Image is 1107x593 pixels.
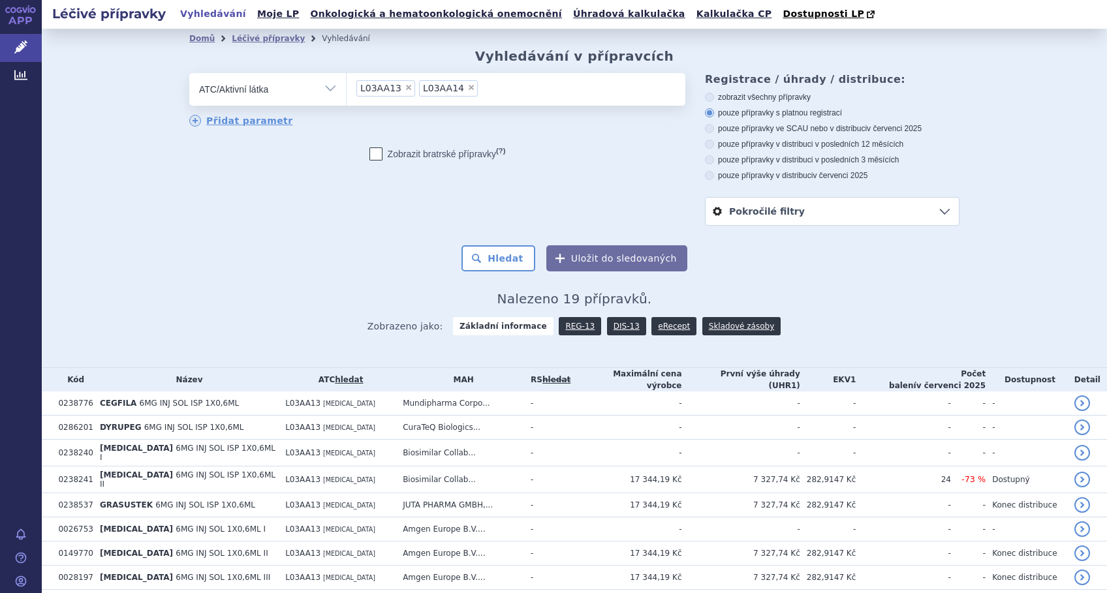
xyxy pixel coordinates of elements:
[856,368,986,391] th: Počet balení
[1074,521,1090,537] a: detail
[546,245,687,271] button: Uložit do sledovaných
[800,566,856,590] td: 282,9147 Kč
[856,517,951,541] td: -
[52,517,93,541] td: 0026753
[705,155,959,165] label: pouze přípravky v distribuci v posledních 3 měsících
[144,423,244,432] span: 6MG INJ SOL ISP 1X0,6ML
[524,541,570,566] td: -
[405,84,413,91] span: ×
[570,493,681,517] td: 17 344,19 Kč
[524,517,570,541] td: -
[813,171,867,180] span: v červenci 2025
[189,115,293,127] a: Přidat parametr
[369,147,506,160] label: Zobrazit bratrské přípravky
[682,517,800,541] td: -
[419,80,478,97] li: L03AA14
[559,317,601,335] a: REG-13
[951,517,986,541] td: -
[93,368,279,391] th: Název
[396,493,524,517] td: JUTA PHARMA GMBH,...
[1074,497,1090,513] a: detail
[705,73,959,85] h3: Registrace / úhrady / distribuce:
[916,381,986,390] span: v červenci 2025
[285,475,320,484] span: L03AA13
[986,493,1068,517] td: Konec distribuce
[52,541,93,566] td: 0149770
[524,440,570,466] td: -
[396,566,524,590] td: Amgen Europe B.V....
[800,517,856,541] td: -
[453,317,553,335] strong: Základní informace
[570,541,681,566] td: 17 344,19 Kč
[1074,570,1090,585] a: detail
[986,391,1068,416] td: -
[52,440,93,466] td: 0238240
[285,525,320,534] span: L03AA13
[52,493,93,517] td: 0238537
[856,416,951,440] td: -
[705,139,959,149] label: pouze přípravky v distribuci v posledních 12 měsících
[285,399,320,408] span: L03AA13
[100,549,173,558] span: [MEDICAL_DATA]
[176,525,266,534] span: 6MG INJ SOL 1X0,6ML I
[52,391,93,416] td: 0238776
[323,424,375,431] span: [MEDICAL_DATA]
[396,466,524,493] td: Biosimilar Collab...
[323,526,375,533] span: [MEDICAL_DATA]
[570,566,681,590] td: 17 344,19 Kč
[396,368,524,391] th: MAH
[986,541,1068,566] td: Konec distribuce
[682,416,800,440] td: -
[155,500,255,509] span: 6MG INJ SOL ISP 1X0,6ML
[607,317,646,335] a: DIS-13
[570,416,681,440] td: -
[867,124,922,133] span: v červenci 2025
[986,466,1068,493] td: Dostupný
[396,416,524,440] td: CuraTeQ Biologics...
[100,444,173,453] span: [MEDICAL_DATA]
[524,493,570,517] td: -
[323,574,375,581] span: [MEDICAL_DATA]
[570,517,681,541] td: -
[52,466,93,493] td: 0238241
[569,5,689,23] a: Úhradová kalkulačka
[705,123,959,134] label: pouze přípravky ve SCAU nebo v distribuci
[705,92,959,102] label: zobrazit všechny přípravky
[682,391,800,416] td: -
[100,573,173,582] span: [MEDICAL_DATA]
[570,368,681,391] th: Maximální cena výrobce
[322,29,387,48] li: Vyhledávání
[306,5,566,23] a: Onkologická a hematoonkologická onemocnění
[779,5,881,23] a: Dostupnosti LP
[986,368,1068,391] th: Dostupnost
[232,34,305,43] a: Léčivé přípravky
[52,368,93,391] th: Kód
[100,423,142,432] span: DYRUPEG
[1068,368,1107,391] th: Detail
[856,493,951,517] td: -
[285,549,320,558] span: L03AA13
[951,440,986,466] td: -
[360,84,401,93] span: L03AA13
[702,317,781,335] a: Skladové zásoby
[705,170,959,181] label: pouze přípravky v distribuci
[570,391,681,416] td: -
[986,416,1068,440] td: -
[524,368,570,391] th: RS
[800,440,856,466] td: -
[100,525,173,534] span: [MEDICAL_DATA]
[253,5,303,23] a: Moje LP
[323,502,375,509] span: [MEDICAL_DATA]
[856,566,951,590] td: -
[176,5,250,23] a: Vyhledávání
[706,198,959,225] a: Pokročilé filtry
[800,368,856,391] th: EKV1
[682,368,800,391] th: První výše úhrady (UHR1)
[783,8,864,19] span: Dostupnosti LP
[524,566,570,590] td: -
[475,48,674,64] h2: Vyhledávání v přípravcích
[986,566,1068,590] td: Konec distribuce
[100,470,275,489] span: 6MG INJ SOL ISP 1X0,6ML II
[1074,419,1090,435] a: detail
[1074,445,1090,461] a: detail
